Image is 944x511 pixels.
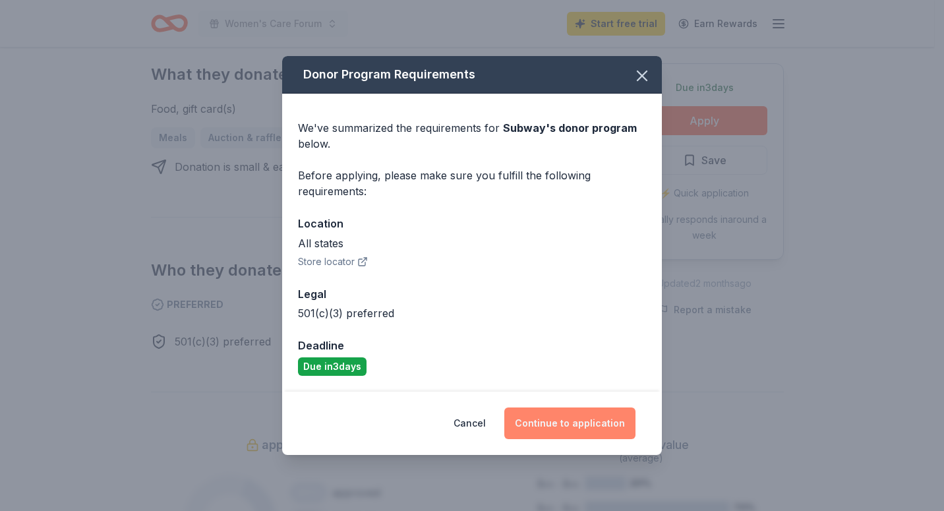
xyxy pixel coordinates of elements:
div: Before applying, please make sure you fulfill the following requirements: [298,167,646,199]
div: All states [298,235,646,251]
div: Location [298,215,646,232]
button: Continue to application [504,407,635,439]
div: Deadline [298,337,646,354]
div: We've summarized the requirements for below. [298,120,646,152]
div: Donor Program Requirements [282,56,662,94]
button: Cancel [454,407,486,439]
div: 501(c)(3) preferred [298,305,646,321]
div: Legal [298,286,646,303]
span: Subway 's donor program [503,121,637,135]
div: Due in 3 days [298,357,367,376]
button: Store locator [298,254,368,270]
